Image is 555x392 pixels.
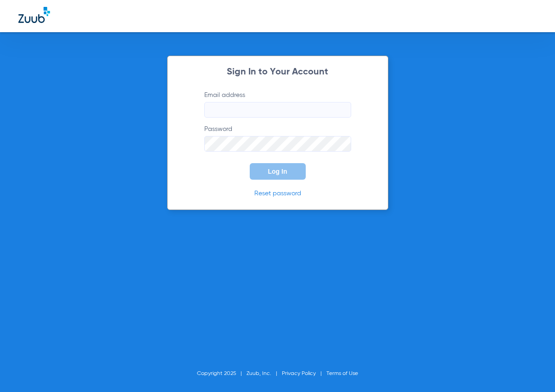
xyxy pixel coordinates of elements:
[282,371,316,376] a: Privacy Policy
[197,369,247,378] li: Copyright 2025
[204,125,351,152] label: Password
[250,163,306,180] button: Log In
[247,369,282,378] li: Zuub, Inc.
[254,190,301,197] a: Reset password
[268,168,287,175] span: Log In
[191,68,365,77] h2: Sign In to Your Account
[204,91,351,118] label: Email address
[326,371,358,376] a: Terms of Use
[204,102,351,118] input: Email address
[204,136,351,152] input: Password
[18,7,50,23] img: Zuub Logo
